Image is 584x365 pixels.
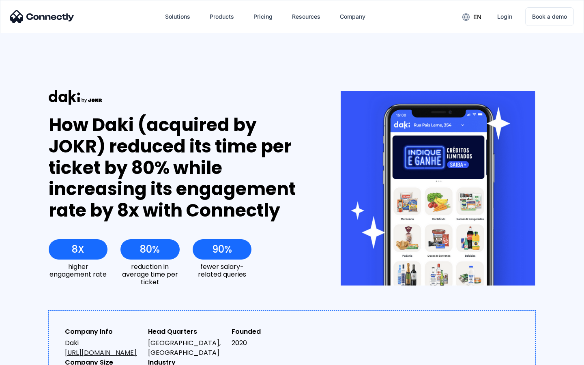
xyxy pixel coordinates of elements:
div: Pricing [253,11,273,22]
div: 80% [140,244,160,255]
ul: Language list [16,351,49,362]
div: 2020 [232,338,308,348]
div: [GEOGRAPHIC_DATA], [GEOGRAPHIC_DATA] [148,338,225,358]
a: Pricing [247,7,279,26]
div: reduction in average time per ticket [120,263,179,286]
div: 8X [72,244,84,255]
div: Daki [65,338,142,358]
div: Resources [292,11,320,22]
div: Company [340,11,365,22]
a: Login [491,7,519,26]
div: Login [497,11,512,22]
a: Book a demo [525,7,574,26]
div: Solutions [165,11,190,22]
div: fewer salary-related queries [193,263,251,278]
a: [URL][DOMAIN_NAME] [65,348,137,357]
div: Products [210,11,234,22]
div: higher engagement rate [49,263,107,278]
div: How Daki (acquired by JOKR) reduced its time per ticket by 80% while increasing its engagement ra... [49,114,311,221]
aside: Language selected: English [8,351,49,362]
div: 90% [212,244,232,255]
div: Company Info [65,327,142,337]
div: Founded [232,327,308,337]
div: en [473,11,481,23]
img: Connectly Logo [10,10,74,23]
div: Head Quarters [148,327,225,337]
